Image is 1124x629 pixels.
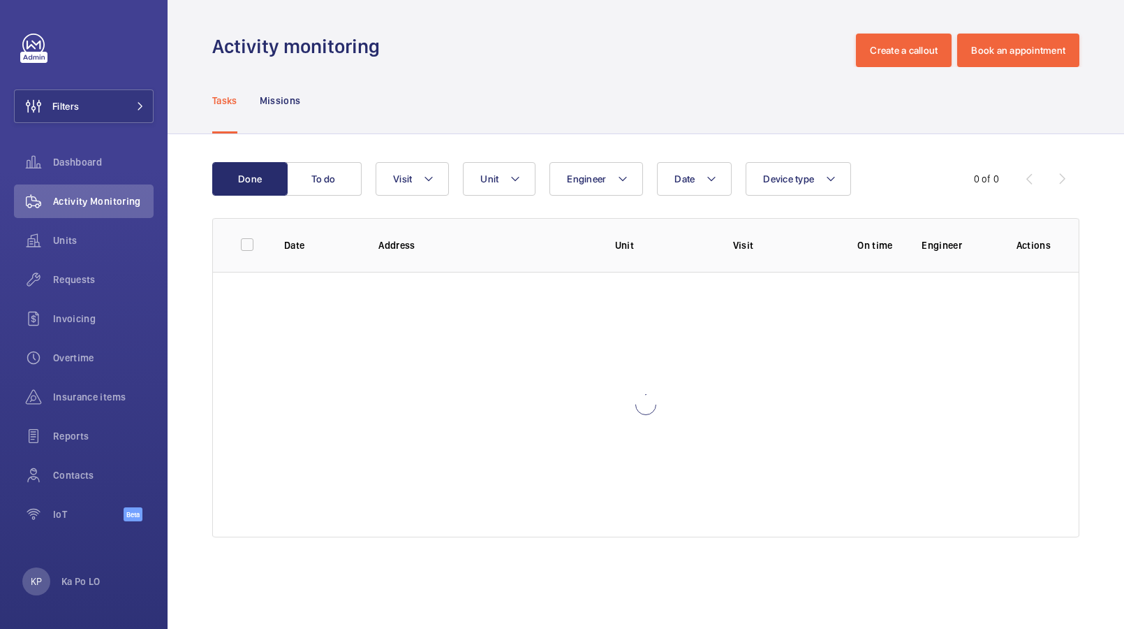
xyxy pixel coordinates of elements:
[52,99,79,113] span: Filters
[856,34,952,67] button: Create a callout
[212,94,237,108] p: Tasks
[53,429,154,443] span: Reports
[53,390,154,404] span: Insurance items
[53,273,154,287] span: Requests
[657,162,732,196] button: Date
[53,351,154,365] span: Overtime
[851,238,899,252] p: On time
[53,155,154,169] span: Dashboard
[567,173,606,185] span: Engineer
[480,173,498,185] span: Unit
[53,194,154,208] span: Activity Monitoring
[53,507,124,521] span: IoT
[378,238,592,252] p: Address
[260,94,301,108] p: Missions
[957,34,1079,67] button: Book an appointment
[393,173,412,185] span: Visit
[746,162,851,196] button: Device type
[212,162,288,196] button: Done
[31,574,42,588] p: KP
[549,162,643,196] button: Engineer
[286,162,362,196] button: To do
[14,89,154,123] button: Filters
[974,172,999,186] div: 0 of 0
[763,173,814,185] span: Device type
[376,162,449,196] button: Visit
[922,238,993,252] p: Engineer
[615,238,711,252] p: Unit
[61,574,101,588] p: Ka Po LO
[124,507,142,521] span: Beta
[733,238,829,252] p: Visit
[1016,238,1051,252] p: Actions
[53,233,154,247] span: Units
[284,238,356,252] p: Date
[463,162,535,196] button: Unit
[674,173,695,185] span: Date
[53,468,154,482] span: Contacts
[53,312,154,326] span: Invoicing
[212,34,388,59] h1: Activity monitoring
